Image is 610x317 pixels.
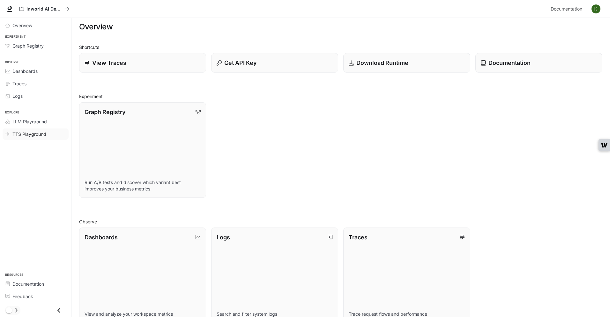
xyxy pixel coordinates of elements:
a: TTS Playground [3,128,69,140]
a: Traces [3,78,69,89]
span: TTS Playground [12,131,46,137]
span: Documentation [551,5,582,13]
p: Get API Key [224,58,257,67]
a: LLM Playground [3,116,69,127]
a: Dashboards [3,66,69,77]
span: Feedback [12,293,33,300]
a: Download Runtime [343,53,470,73]
span: Documentation [12,281,44,287]
h2: Shortcuts [79,44,602,50]
h2: Experiment [79,93,602,100]
h1: Overview [79,20,113,33]
a: Graph RegistryRun A/B tests and discover which variant best improves your business metrics [79,102,206,198]
button: User avatar [590,3,602,15]
p: Traces [349,233,368,242]
p: Graph Registry [85,108,125,116]
span: Dashboards [12,68,38,74]
p: Run A/B tests and discover which variant best improves your business metrics [85,179,201,192]
a: Feedback [3,291,69,302]
p: Dashboards [85,233,118,242]
button: Close drawer [52,304,66,317]
a: View Traces [79,53,206,73]
p: View Traces [92,58,126,67]
img: User avatar [591,4,600,13]
span: Logs [12,93,23,99]
a: Documentation [3,278,69,290]
a: Logs [3,90,69,102]
span: Overview [12,22,32,29]
a: Documentation [548,3,587,15]
p: Inworld AI Demos [26,6,62,12]
a: Overview [3,20,69,31]
p: Documentation [488,58,531,67]
button: Get API Key [211,53,338,73]
span: LLM Playground [12,118,47,125]
a: Graph Registry [3,40,69,51]
span: Graph Registry [12,43,44,49]
p: Download Runtime [356,58,408,67]
p: Logs [217,233,230,242]
span: Dark mode toggle [6,306,12,313]
a: Documentation [475,53,602,73]
h2: Observe [79,218,602,225]
span: Traces [12,80,26,87]
button: All workspaces [17,3,72,15]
